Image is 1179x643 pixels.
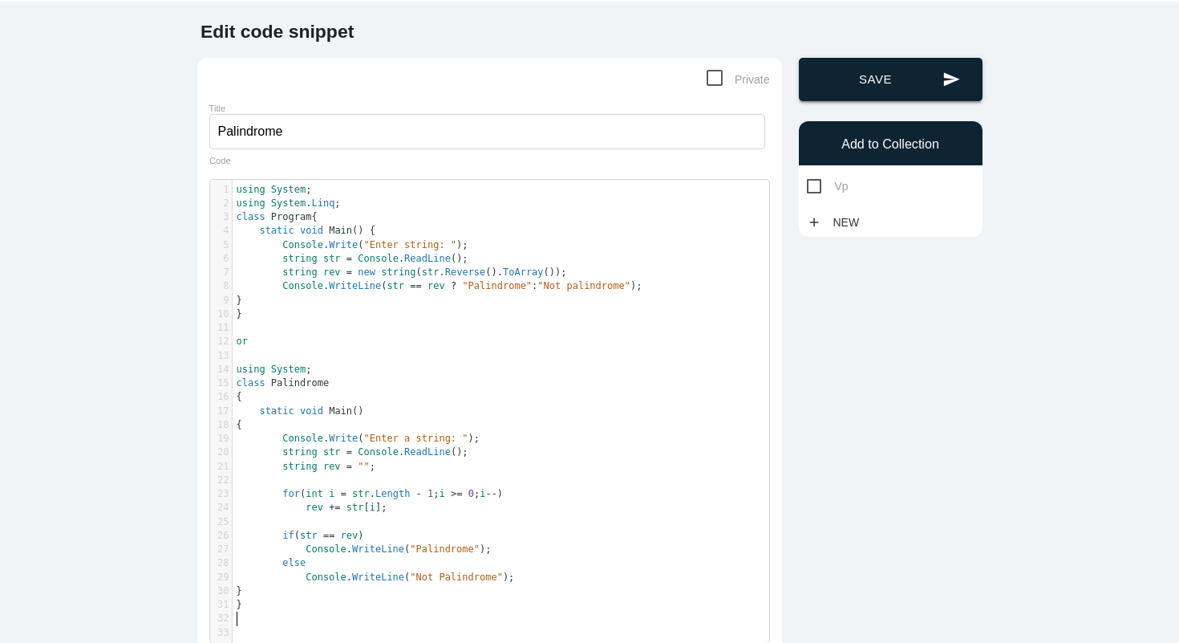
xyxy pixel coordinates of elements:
span: { [237,419,242,430]
span: string [282,461,317,472]
div: 21 [210,460,232,474]
span: Console [282,280,323,291]
div: 19 [210,432,232,446]
span: class [237,377,265,389]
span: System [271,364,306,375]
span: Program [271,211,312,222]
span: str [300,530,318,541]
span: "Not palindrome" [537,280,630,291]
span: - [416,488,422,499]
span: ; [237,364,312,375]
span: ; [237,461,376,472]
span: "Palindrome" [410,543,480,555]
div: 29 [210,571,232,584]
span: . ( ); [237,433,480,444]
span: . (); [237,253,468,264]
span: Private [707,70,770,90]
div: 7 [210,266,232,279]
a: addNew [807,208,868,237]
span: 1 [427,488,433,499]
span: Reverse [445,267,486,278]
div: 16 [210,390,232,404]
label: Code [209,156,231,166]
div: 5 [210,238,232,252]
span: i [329,488,334,499]
div: 12 [210,335,232,348]
span: Console [306,543,346,555]
div: 24 [210,501,232,515]
div: 32 [210,612,232,625]
span: "Enter a string: " [363,433,468,444]
div: 17 [210,405,232,418]
span: str [422,267,440,278]
span: Console [358,253,399,264]
span: ( ) [237,530,364,541]
i: send [942,58,960,101]
div: 2 [210,197,232,210]
div: 6 [210,252,232,266]
div: 15 [210,376,232,390]
span: Linq [311,197,334,209]
span: . ( ); [237,572,515,583]
span: rev [306,502,323,513]
span: or [237,336,248,347]
span: static [259,225,294,236]
span: string [282,267,317,278]
span: string [282,253,317,264]
span: int [306,488,323,499]
span: { [237,211,318,222]
div: 26 [210,529,232,543]
span: string [282,446,317,458]
span: "Enter string: " [363,239,456,250]
span: for [282,488,300,499]
span: ( . (). ()); [237,267,567,278]
span: -- [485,488,496,499]
div: 11 [210,321,232,335]
span: WriteLine [329,280,381,291]
div: 14 [210,363,232,376]
span: void [300,225,323,236]
span: . ( ); [237,543,492,555]
span: >= [451,488,462,499]
span: = [346,461,352,472]
span: . (); [237,446,468,458]
span: "Not Palindrome" [410,572,503,583]
div: 10 [210,307,232,321]
span: . ( ); [237,239,468,250]
div: 8 [210,279,232,293]
label: Title [209,104,226,113]
span: Console [306,572,346,583]
span: static [259,405,294,417]
div: 23 [210,487,232,501]
span: { [237,391,242,402]
span: Vp [807,177,849,197]
span: Main [329,405,352,417]
span: ? [451,280,456,291]
span: ReadLine [404,253,451,264]
span: using [237,184,265,195]
span: Console [282,239,323,250]
div: 9 [210,294,232,307]
span: ; [237,184,312,195]
span: Write [329,433,358,444]
span: "" [358,461,369,472]
div: 33 [210,626,232,640]
div: 25 [210,515,232,529]
span: () { [237,225,376,236]
span: else [282,557,306,568]
span: } [237,585,242,596]
span: Palindrome [271,377,329,389]
span: = [346,267,352,278]
span: = [346,253,352,264]
span: } [237,295,242,306]
span: . ; [237,197,341,209]
span: Console [358,446,399,458]
span: WriteLine [352,572,404,583]
div: 28 [210,556,232,570]
span: == [410,280,421,291]
span: str [352,488,370,499]
span: . ( : ); [237,280,642,291]
span: using [237,197,265,209]
span: Write [329,239,358,250]
span: str [387,280,404,291]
